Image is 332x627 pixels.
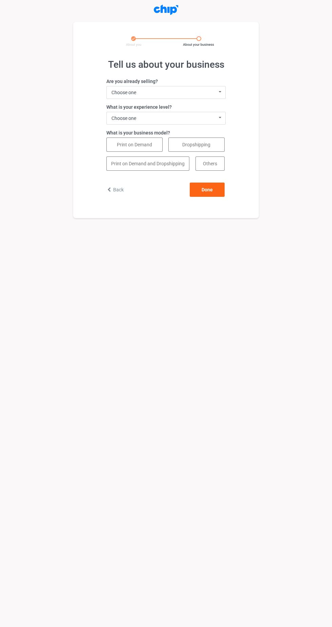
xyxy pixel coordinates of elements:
img: About your business [118,36,214,47]
button: Dropshipping [168,138,225,152]
img: ChipLogo [154,5,178,15]
button: Back [106,186,124,193]
button: Done [190,183,225,197]
div: Choose one [111,90,136,95]
div: Choose one [111,116,136,121]
h1: Tell us about your business [106,59,226,71]
label: What is your business model? [106,129,226,136]
label: What is your experience level? [106,104,226,110]
button: Print on Demand and Dropshipping [106,156,189,171]
label: Are you already selling? [106,78,226,85]
button: Print on Demand [106,138,163,152]
button: Others [195,156,225,171]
